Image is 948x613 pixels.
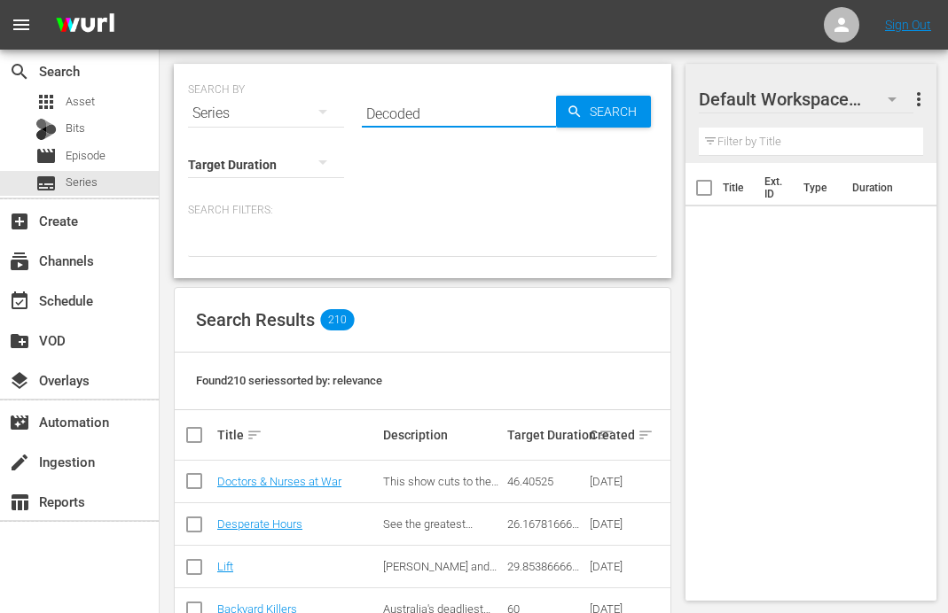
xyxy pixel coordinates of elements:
div: Series [188,89,344,138]
span: Automation [9,412,30,433]
span: Series [35,173,57,194]
div: 46.40525 [507,475,584,488]
a: Lift [217,560,233,573]
span: VOD [9,330,30,352]
div: Default Workspace [699,74,914,124]
span: Asset [35,91,57,113]
div: Title [217,424,378,446]
span: Episode [35,145,57,167]
th: Duration [842,163,948,213]
span: Ingestion [9,452,30,473]
span: Episode [66,147,106,165]
div: 29.853866666666665 [507,560,584,573]
span: Create [9,211,30,232]
span: Asset [66,93,95,111]
span: sort [247,427,262,443]
div: [DATE] [590,517,626,531]
span: See the greatest disasters of the last 100 years--and hear from the survivors. [383,517,482,570]
div: Created [590,424,626,446]
span: 210 [320,309,354,330]
div: [DATE] [590,560,626,573]
span: Schedule [9,291,30,312]
span: more_vert [908,89,929,110]
span: Search [9,61,30,82]
th: Ext. ID [754,163,793,213]
a: Sign Out [885,18,931,32]
div: Bits [35,119,57,140]
div: [DATE] [590,475,626,488]
p: Search Filters: [188,203,657,218]
button: Search [556,96,651,128]
img: ans4CAIJ8jUAAAAAAAAAAAAAAAAAAAAAAAAgQb4GAAAAAAAAAAAAAAAAAAAAAAAAJMjXAAAAAAAAAAAAAAAAAAAAAAAAgAT5G... [43,4,128,46]
span: menu [11,14,32,35]
span: Series [66,174,98,191]
span: Channels [9,251,30,272]
span: 0 [852,82,874,120]
a: Desperate Hours [217,517,302,531]
span: Search Results [196,309,315,330]
span: Search [583,96,651,128]
a: Doctors & Nurses at War [217,475,341,488]
span: Reports [9,492,30,513]
div: Description [383,428,502,442]
span: Overlays [9,370,30,392]
span: This show cuts to the heart of the battlefield to uncover the skills and heroism of those who are... [383,475,501,568]
div: 26.167816666666667 [507,517,584,531]
th: Title [723,163,754,213]
div: Target Duration [507,424,584,446]
th: Type [793,163,842,213]
span: Bits [66,120,85,137]
button: more_vert [908,78,929,120]
span: Found 210 series sorted by: relevance [196,374,382,387]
